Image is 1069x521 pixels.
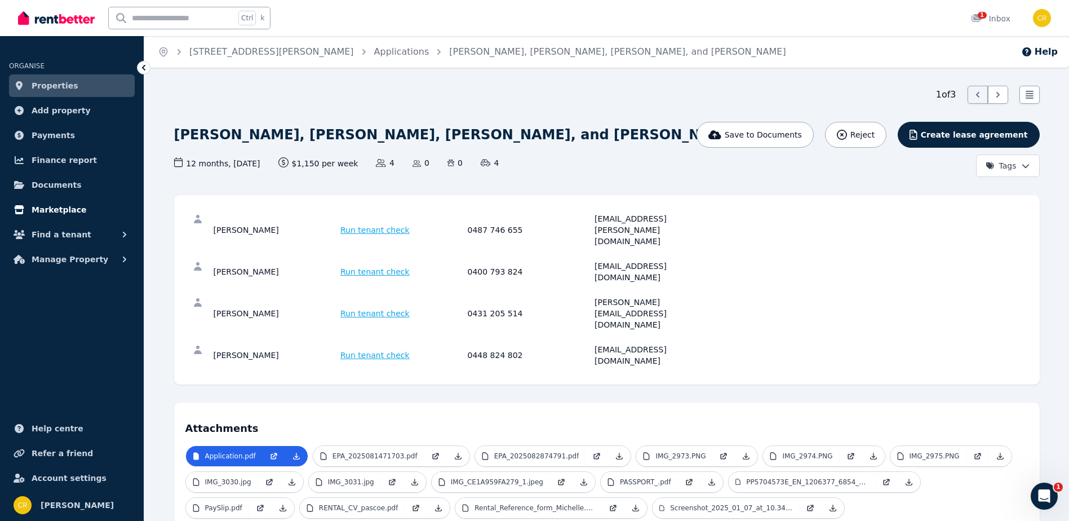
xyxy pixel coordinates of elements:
[405,498,427,518] a: Open in new Tab
[185,414,1028,436] h4: Attachments
[1021,45,1058,59] button: Help
[989,446,1012,466] a: Download Attachment
[475,446,586,466] a: EPA_2025082874791.pdf
[205,452,256,461] p: Application.pdf
[424,446,447,466] a: Open in new Tab
[32,79,78,92] span: Properties
[186,446,263,466] a: Application.pdf
[32,447,93,460] span: Refer a friend
[427,498,450,518] a: Download Attachment
[9,248,135,271] button: Manage Property
[186,498,249,518] a: PaySlip.pdf
[746,478,868,487] p: PP5704573E_EN_1206377_6854_5347.pdf
[374,46,429,57] a: Applications
[875,472,898,492] a: Open in new Tab
[602,498,624,518] a: Open in new Tab
[381,472,403,492] a: Open in new Tab
[550,472,573,492] a: Open in new Tab
[447,157,463,169] span: 0
[189,46,354,57] a: [STREET_ADDRESS][PERSON_NAME]
[9,442,135,465] a: Refer a friend
[412,157,429,169] span: 0
[332,452,418,461] p: EPA_2025081471703.pdf
[898,122,1039,148] button: Create lease agreement
[328,478,374,487] p: IMG_3031.jpg
[300,498,405,518] a: RENTAL_CV_pascoe.pdf
[449,46,786,57] a: [PERSON_NAME], [PERSON_NAME], [PERSON_NAME], and [PERSON_NAME]
[174,157,260,169] span: 12 months , [DATE]
[238,11,256,25] span: Ctrl
[735,446,757,466] a: Download Attachment
[214,260,338,283] div: [PERSON_NAME]
[782,452,832,461] p: IMG_2974.PNG
[898,472,920,492] a: Download Attachment
[1033,9,1051,27] img: Charles Russell-Smith
[636,446,712,466] a: IMG_2973.PNG
[595,213,718,247] div: [EMAIL_ADDRESS][PERSON_NAME][DOMAIN_NAME]
[258,472,281,492] a: Open in new Tab
[403,472,426,492] a: Download Attachment
[9,62,45,70] span: ORGANISE
[936,88,956,101] span: 1 of 3
[340,224,410,236] span: Run tenant check
[455,498,602,518] a: Rental_Reference_form_Michelle.pdf
[9,74,135,97] a: Properties
[9,149,135,171] a: Finance report
[862,446,885,466] a: Download Attachment
[799,498,822,518] a: Open in new Tab
[840,446,862,466] a: Open in new Tab
[978,12,987,19] span: 1
[653,498,799,518] a: Screenshot_2025_01_07_at_10.34.32 AM.png
[432,472,550,492] a: IMG_CE1A959FA279_1.jpeg
[451,478,543,487] p: IMG_CE1A959FA279_1.jpeg
[186,472,258,492] a: IMG_3030.jpg
[144,36,800,68] nav: Breadcrumb
[41,498,114,512] span: [PERSON_NAME]
[986,160,1017,171] span: Tags
[281,472,303,492] a: Download Attachment
[825,122,886,148] button: Reject
[32,253,108,266] span: Manage Property
[468,344,592,367] div: 0448 824 802
[9,174,135,196] a: Documents
[573,472,595,492] a: Download Attachment
[376,157,394,169] span: 4
[595,297,718,330] div: [PERSON_NAME][EMAIL_ADDRESS][DOMAIN_NAME]
[174,126,740,144] h1: [PERSON_NAME], [PERSON_NAME], [PERSON_NAME], and [PERSON_NAME]
[1031,483,1058,510] iframe: Intercom live chat
[214,213,338,247] div: [PERSON_NAME]
[309,472,381,492] a: IMG_3031.jpg
[620,478,671,487] p: PASSPORT_.pdf
[32,228,91,241] span: Find a tenant
[260,14,264,23] span: k
[32,422,83,435] span: Help centre
[729,472,875,492] a: PP5704573E_EN_1206377_6854_5347.pdf
[249,498,272,518] a: Open in new Tab
[697,122,814,148] button: Save to Documents
[313,446,424,466] a: EPA_2025081471703.pdf
[595,260,718,283] div: [EMAIL_ADDRESS][DOMAIN_NAME]
[468,213,592,247] div: 0487 746 655
[18,10,95,27] img: RentBetter
[340,350,410,361] span: Run tenant check
[608,446,631,466] a: Download Attachment
[32,153,97,167] span: Finance report
[595,344,718,367] div: [EMAIL_ADDRESS][DOMAIN_NAME]
[585,446,608,466] a: Open in new Tab
[481,157,499,169] span: 4
[205,478,251,487] p: IMG_3030.jpg
[9,198,135,221] a: Marketplace
[9,99,135,122] a: Add property
[340,266,410,277] span: Run tenant check
[468,260,592,283] div: 0400 793 824
[14,496,32,514] img: Charles Russell-Smith
[9,417,135,440] a: Help centre
[966,446,989,466] a: Open in new Tab
[910,452,960,461] p: IMG_2975.PNG
[1054,483,1063,492] span: 1
[890,446,966,466] a: IMG_2975.PNG
[32,203,86,217] span: Marketplace
[971,13,1010,24] div: Inbox
[205,504,242,513] p: PaySlip.pdf
[976,154,1040,177] button: Tags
